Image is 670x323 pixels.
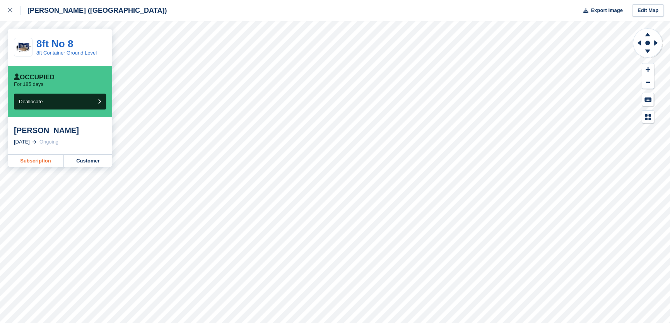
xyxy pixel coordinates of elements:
[14,138,30,146] div: [DATE]
[632,4,664,17] a: Edit Map
[19,99,43,104] span: Deallocate
[36,50,97,56] a: 8ft Container Ground Level
[39,138,58,146] div: Ongoing
[642,76,654,89] button: Zoom Out
[642,63,654,76] button: Zoom In
[579,4,623,17] button: Export Image
[64,155,112,167] a: Customer
[642,93,654,106] button: Keyboard Shortcuts
[642,111,654,123] button: Map Legend
[8,155,64,167] a: Subscription
[14,126,106,135] div: [PERSON_NAME]
[32,140,36,144] img: arrow-right-light-icn-cde0832a797a2874e46488d9cf13f60e5c3a73dbe684e267c42b8395dfbc2abf.svg
[14,41,32,54] img: 8ft%20unit.png
[36,38,73,50] a: 8ft No 8
[14,94,106,109] button: Deallocate
[14,73,55,81] div: Occupied
[14,81,43,87] p: For 185 days
[591,7,622,14] span: Export Image
[21,6,167,15] div: [PERSON_NAME] ([GEOGRAPHIC_DATA])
